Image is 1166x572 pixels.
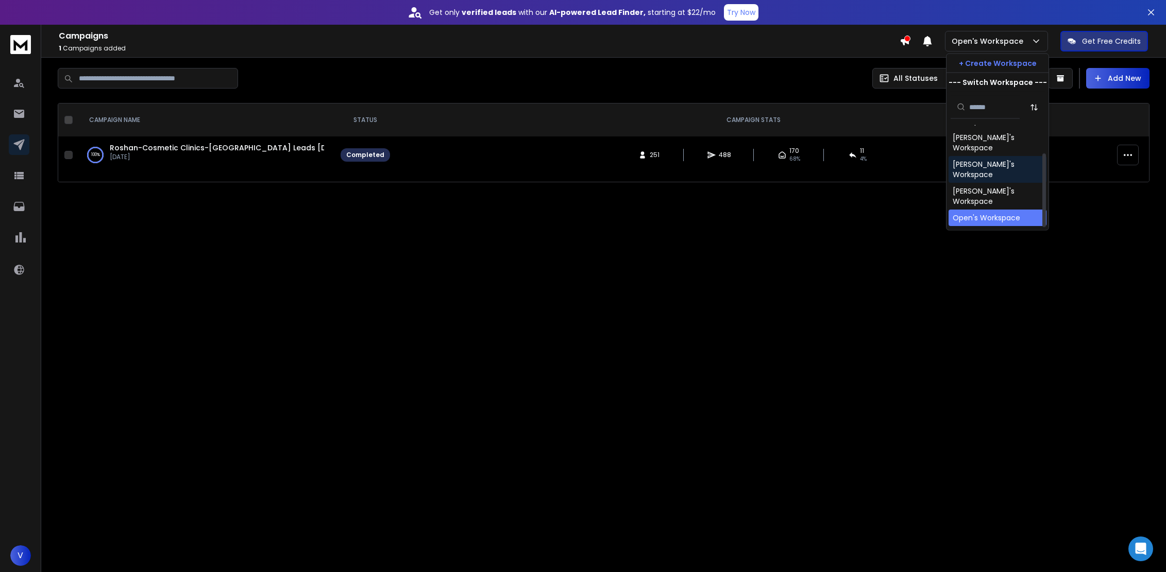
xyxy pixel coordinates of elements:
[10,545,31,566] button: V
[727,7,755,18] p: Try Now
[1024,97,1044,117] button: Sort by Sort A-Z
[1128,536,1153,561] div: Open Intercom Messenger
[462,7,516,18] strong: verified leads
[59,44,900,53] p: Campaigns added
[947,54,1049,73] button: + Create Workspace
[952,36,1027,46] p: Open's Workspace
[953,186,1042,206] div: [PERSON_NAME]'s Workspace
[724,4,758,21] button: Try Now
[346,151,384,159] div: Completed
[77,103,334,136] th: CAMPAIGN NAME
[789,147,799,155] span: 170
[59,44,61,53] span: 1
[789,155,800,163] span: 68 %
[953,213,1020,223] div: Open's Workspace
[1060,31,1148,51] button: Get Free Credits
[334,103,396,136] th: STATUS
[77,136,334,174] td: 100%Roshan-Cosmetic Clinics-[GEOGRAPHIC_DATA] Leads [DATE][DATE]
[110,153,324,161] p: [DATE]
[91,150,100,160] p: 100 %
[549,7,646,18] strong: AI-powered Lead Finder,
[949,77,1047,88] p: --- Switch Workspace ---
[10,35,31,54] img: logo
[860,147,864,155] span: 11
[893,73,938,83] p: All Statuses
[953,132,1042,153] div: [PERSON_NAME]'s Workspace
[650,151,660,159] span: 251
[719,151,731,159] span: 488
[110,143,343,153] a: Roshan-Cosmetic Clinics-[GEOGRAPHIC_DATA] Leads [DATE]
[860,155,867,163] span: 4 %
[959,58,1037,68] p: + Create Workspace
[1082,36,1141,46] p: Get Free Credits
[396,103,1111,136] th: CAMPAIGN STATS
[1086,68,1150,89] button: Add New
[953,159,1042,180] div: [PERSON_NAME]'s Workspace
[59,30,900,42] h1: Campaigns
[429,7,716,18] p: Get only with our starting at $22/mo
